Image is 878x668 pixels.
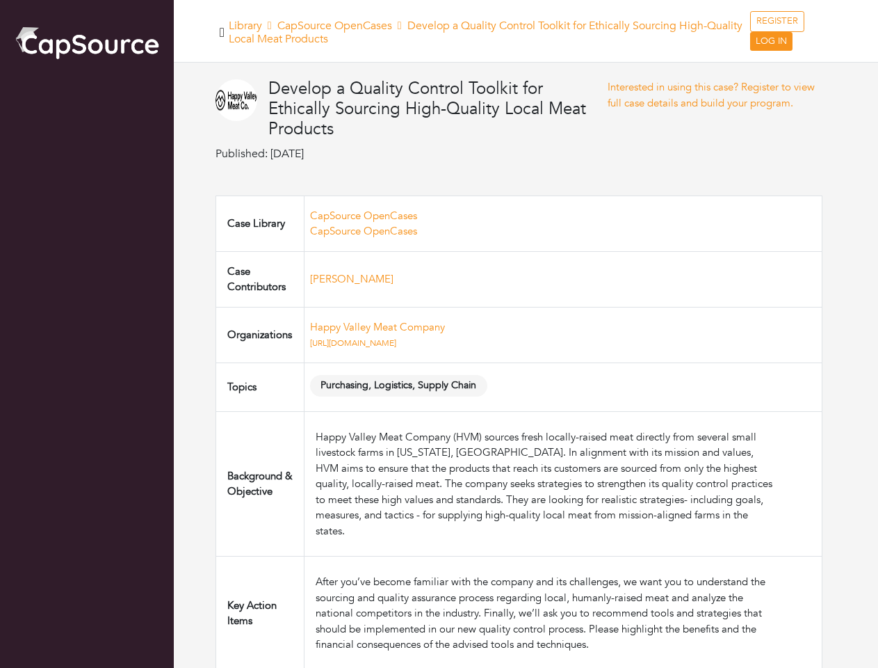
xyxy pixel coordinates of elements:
a: CapSource OpenCases [310,224,417,238]
span: Purchasing, Logistics, Supply Chain [310,375,487,397]
h4: Develop a Quality Control Toolkit for Ethically Sourcing High-Quality Local Meat Products [268,79,608,139]
a: CapSource OpenCases [310,209,417,223]
div: After you’ve become familiar with the company and its challenges, we want you to understand the s... [316,574,777,653]
a: LOG IN [750,32,792,51]
td: Topics [216,363,304,411]
td: Background & Objective [216,411,304,557]
td: Case Library [216,196,304,251]
a: Happy Valley Meat Company [310,320,445,334]
td: Organizations [216,307,304,363]
td: Case Contributors [216,251,304,307]
p: Published: [DATE] [216,145,608,162]
a: CapSource OpenCases [277,18,392,33]
h5: Library Develop a Quality Control Toolkit for Ethically Sourcing High-Quality Local Meat Products [229,19,750,46]
a: [PERSON_NAME] [310,272,393,286]
img: cap_logo.png [14,24,160,61]
a: Interested in using this case? Register to view full case details and build your program. [608,80,815,110]
a: REGISTER [750,11,804,32]
img: HVMC.png [216,79,257,121]
div: Happy Valley Meat Company (HVM) sources fresh locally-raised meat directly from several small liv... [316,429,777,539]
a: [URL][DOMAIN_NAME] [310,337,396,349]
